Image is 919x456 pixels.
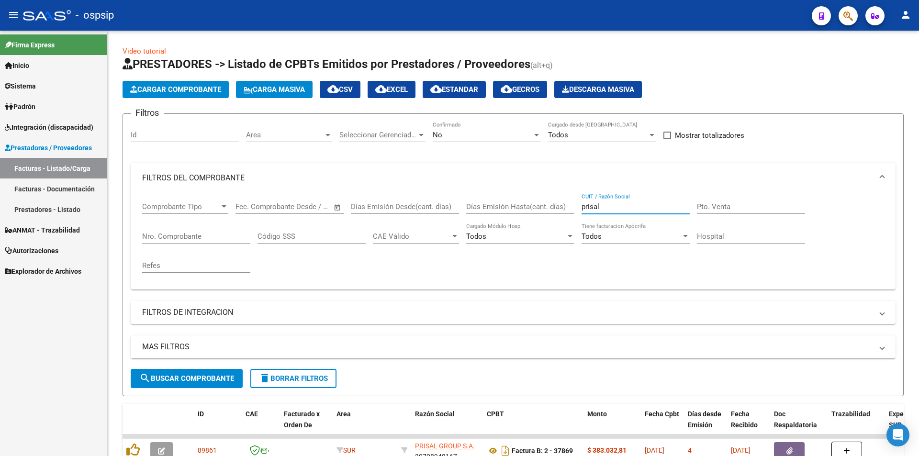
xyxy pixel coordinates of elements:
button: Buscar Comprobante [131,369,243,388]
mat-icon: cloud_download [375,83,387,95]
button: CSV [320,81,360,98]
mat-icon: search [139,372,151,384]
strong: Factura B: 2 - 37869 [512,447,573,455]
span: Padrón [5,101,35,112]
span: Facturado x Orden De [284,410,320,429]
mat-panel-title: FILTROS DEL COMPROBANTE [142,173,873,183]
span: 89861 [198,446,217,454]
app-download-masive: Descarga masiva de comprobantes (adjuntos) [554,81,642,98]
datatable-header-cell: Facturado x Orden De [280,404,333,446]
span: Prestadores / Proveedores [5,143,92,153]
button: Open calendar [332,202,343,213]
span: Borrar Filtros [259,374,328,383]
mat-icon: menu [8,9,19,21]
span: 4 [688,446,692,454]
span: Razón Social [415,410,455,418]
datatable-header-cell: CPBT [483,404,583,446]
span: Fecha Recibido [731,410,758,429]
span: Inicio [5,60,29,71]
span: Carga Masiva [244,85,305,94]
span: SUR [336,446,356,454]
strong: $ 383.032,81 [587,446,627,454]
datatable-header-cell: Trazabilidad [828,404,885,446]
span: Descarga Masiva [562,85,634,94]
span: Todos [582,232,602,241]
datatable-header-cell: Fecha Cpbt [641,404,684,446]
datatable-header-cell: Días desde Emisión [684,404,727,446]
mat-icon: person [900,9,911,21]
button: Descarga Masiva [554,81,642,98]
datatable-header-cell: CAE [242,404,280,446]
h3: Filtros [131,106,164,120]
span: Doc Respaldatoria [774,410,817,429]
span: No [433,131,442,139]
span: ID [198,410,204,418]
mat-panel-title: FILTROS DE INTEGRACION [142,307,873,318]
span: Trazabilidad [831,410,870,418]
datatable-header-cell: Monto [583,404,641,446]
button: Gecros [493,81,547,98]
span: Todos [548,131,568,139]
span: Area [336,410,351,418]
datatable-header-cell: ID [194,404,242,446]
mat-icon: delete [259,372,270,384]
mat-icon: cloud_download [430,83,442,95]
mat-expansion-panel-header: FILTROS DEL COMPROBANTE [131,163,896,193]
span: Mostrar totalizadores [675,130,744,141]
button: Estandar [423,81,486,98]
mat-icon: cloud_download [501,83,512,95]
mat-expansion-panel-header: MAS FILTROS [131,335,896,358]
mat-expansion-panel-header: FILTROS DE INTEGRACION [131,301,896,324]
mat-panel-title: MAS FILTROS [142,342,873,352]
input: Fecha inicio [235,202,274,211]
button: EXCEL [368,81,415,98]
button: Carga Masiva [236,81,313,98]
span: ANMAT - Trazabilidad [5,225,80,235]
span: Todos [466,232,486,241]
span: CAE Válido [373,232,450,241]
span: Gecros [501,85,539,94]
span: Seleccionar Gerenciador [339,131,417,139]
span: - ospsip [76,5,114,26]
button: Cargar Comprobante [123,81,229,98]
a: Video tutorial [123,47,166,56]
span: Monto [587,410,607,418]
mat-icon: cloud_download [327,83,339,95]
span: [DATE] [731,446,751,454]
span: Autorizaciones [5,245,58,256]
span: Fecha Cpbt [645,410,679,418]
datatable-header-cell: Fecha Recibido [727,404,770,446]
span: Buscar Comprobante [139,374,234,383]
datatable-header-cell: Doc Respaldatoria [770,404,828,446]
span: Explorador de Archivos [5,266,81,277]
datatable-header-cell: Area [333,404,397,446]
span: Integración (discapacidad) [5,122,93,133]
span: EXCEL [375,85,408,94]
span: PRESTADORES -> Listado de CPBTs Emitidos por Prestadores / Proveedores [123,57,530,71]
div: FILTROS DEL COMPROBANTE [131,193,896,289]
div: Open Intercom Messenger [886,423,909,446]
input: Fecha fin [283,202,329,211]
span: CSV [327,85,353,94]
span: (alt+q) [530,61,553,70]
span: Estandar [430,85,478,94]
button: Borrar Filtros [250,369,336,388]
span: Firma Express [5,40,55,50]
span: [DATE] [645,446,664,454]
span: PRISAL GROUP S.A. [415,442,475,450]
span: CPBT [487,410,504,418]
span: Días desde Emisión [688,410,721,429]
span: Area [246,131,324,139]
span: Comprobante Tipo [142,202,220,211]
span: Cargar Comprobante [130,85,221,94]
datatable-header-cell: Razón Social [411,404,483,446]
span: CAE [246,410,258,418]
span: Sistema [5,81,36,91]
